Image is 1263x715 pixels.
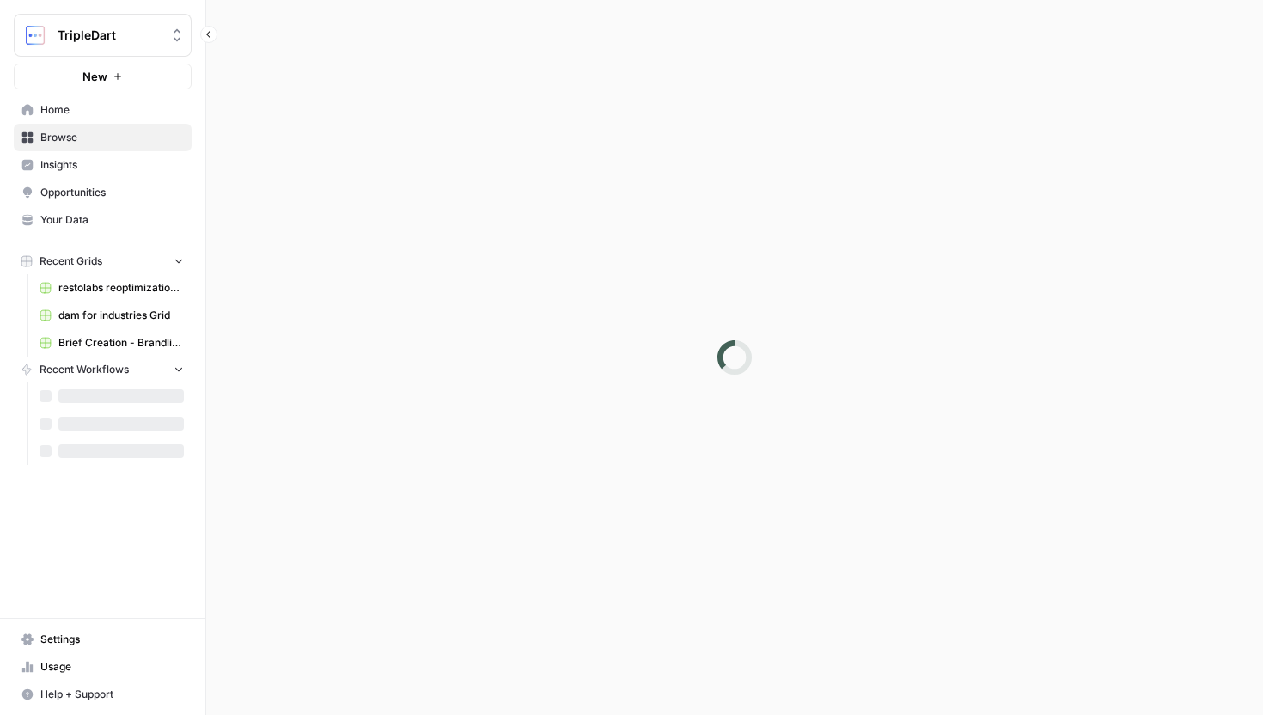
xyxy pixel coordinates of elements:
[14,681,192,708] button: Help + Support
[58,27,162,44] span: TripleDart
[14,179,192,206] a: Opportunities
[14,14,192,57] button: Workspace: TripleDart
[40,212,184,228] span: Your Data
[32,302,192,329] a: dam for industries Grid
[40,102,184,118] span: Home
[14,357,192,382] button: Recent Workflows
[14,124,192,151] a: Browse
[40,687,184,702] span: Help + Support
[20,20,51,51] img: TripleDart Logo
[58,280,184,296] span: restolabs reoptimizations aug
[40,130,184,145] span: Browse
[40,157,184,173] span: Insights
[14,151,192,179] a: Insights
[14,206,192,234] a: Your Data
[58,335,184,351] span: Brief Creation - Brandlife Grid
[58,308,184,323] span: dam for industries Grid
[40,254,102,269] span: Recent Grids
[40,659,184,675] span: Usage
[32,329,192,357] a: Brief Creation - Brandlife Grid
[40,185,184,200] span: Opportunities
[14,96,192,124] a: Home
[40,632,184,647] span: Settings
[14,653,192,681] a: Usage
[82,68,107,85] span: New
[14,64,192,89] button: New
[14,626,192,653] a: Settings
[32,274,192,302] a: restolabs reoptimizations aug
[14,248,192,274] button: Recent Grids
[40,362,129,377] span: Recent Workflows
